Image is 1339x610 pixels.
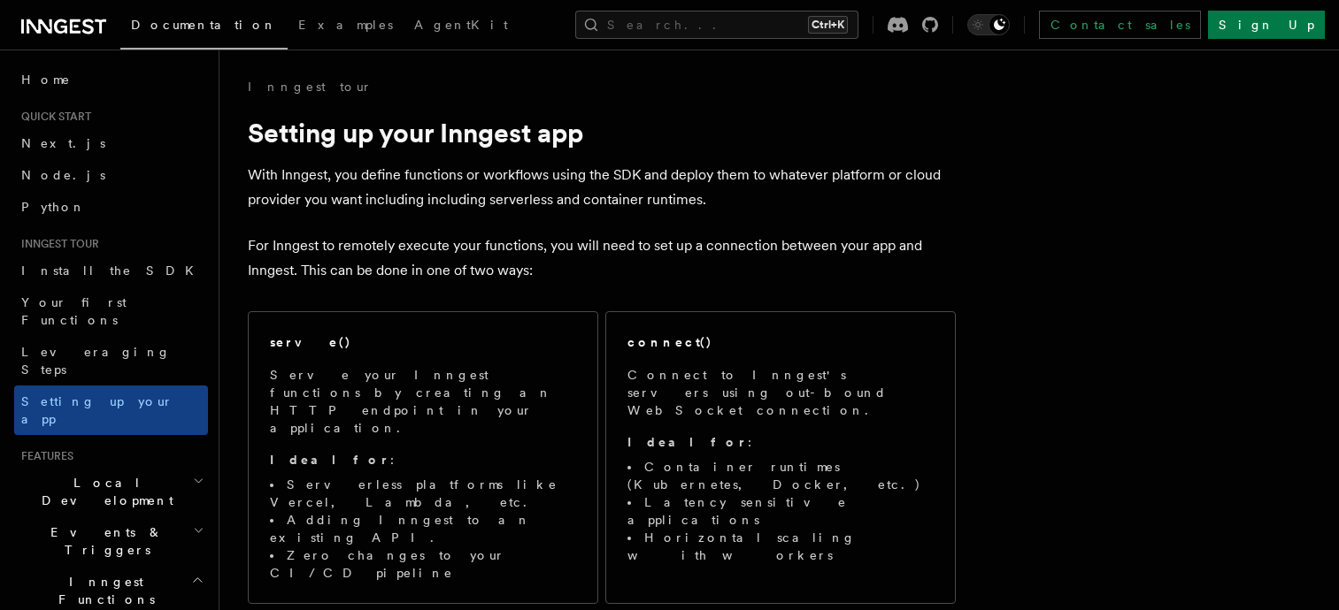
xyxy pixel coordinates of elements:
span: AgentKit [414,18,508,32]
span: Quick start [14,110,91,124]
p: Serve your Inngest functions by creating an HTTP endpoint in your application. [270,366,576,437]
li: Latency sensitive applications [627,493,934,529]
a: Examples [288,5,404,48]
h1: Setting up your Inngest app [248,117,956,149]
span: Your first Functions [21,295,127,327]
button: Toggle dark mode [967,14,1010,35]
span: Home [21,71,71,88]
a: Python [14,191,208,223]
li: Container runtimes (Kubernetes, Docker, etc.) [627,458,934,493]
p: For Inngest to remotely execute your functions, you will need to set up a connection between your... [248,233,956,283]
span: Python [21,200,86,214]
span: Inngest tour [14,237,99,251]
strong: Ideal for [270,453,390,467]
span: Events & Triggers [14,523,193,559]
li: Adding Inngest to an existing API. [270,511,576,546]
a: Install the SDK [14,255,208,286]
span: Next.js [21,136,105,150]
li: Serverless platforms like Vercel, Lambda, etc. [270,476,576,511]
a: Home [14,64,208,95]
button: Local Development [14,467,208,516]
a: AgentKit [404,5,519,48]
button: Events & Triggers [14,516,208,566]
li: Zero changes to your CI/CD pipeline [270,546,576,582]
li: Horizontal scaling with workers [627,529,934,564]
span: Install the SDK [21,263,204,278]
button: Search...Ctrl+K [575,11,858,39]
a: Your first Functions [14,286,208,336]
p: : [627,433,934,451]
p: : [270,451,576,469]
a: Next.js [14,127,208,159]
kbd: Ctrl+K [808,16,848,34]
a: Leveraging Steps [14,336,208,385]
a: Documentation [120,5,288,50]
span: Setting up your app [21,394,173,426]
h2: serve() [270,333,351,351]
a: Node.js [14,159,208,191]
strong: Ideal for [627,435,748,449]
span: Leveraging Steps [21,345,171,377]
h2: connect() [627,333,712,351]
span: Local Development [14,474,193,509]
span: Node.js [21,168,105,182]
span: Examples [298,18,393,32]
span: Features [14,449,73,463]
a: connect()Connect to Inngest's servers using out-bound WebSocket connection.Ideal for:Container ru... [605,311,956,604]
span: Documentation [131,18,277,32]
a: Setting up your app [14,385,208,435]
span: Inngest Functions [14,573,191,608]
a: serve()Serve your Inngest functions by creating an HTTP endpoint in your application.Ideal for:Se... [248,311,598,604]
a: Contact sales [1039,11,1201,39]
a: Inngest tour [248,78,372,95]
p: Connect to Inngest's servers using out-bound WebSocket connection. [627,366,934,419]
p: With Inngest, you define functions or workflows using the SDK and deploy them to whatever platfor... [248,163,956,212]
a: Sign Up [1208,11,1325,39]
